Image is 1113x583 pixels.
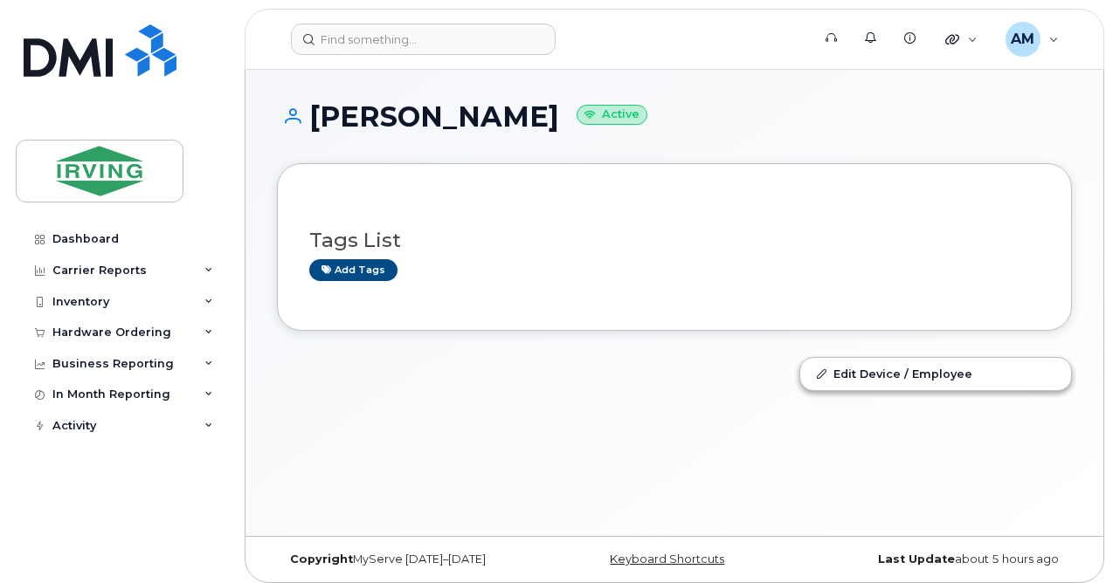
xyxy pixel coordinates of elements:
[807,552,1072,566] div: about 5 hours ago
[290,552,353,566] strong: Copyright
[878,552,955,566] strong: Last Update
[577,105,647,125] small: Active
[277,101,1072,132] h1: [PERSON_NAME]
[277,552,542,566] div: MyServe [DATE]–[DATE]
[610,552,724,566] a: Keyboard Shortcuts
[309,230,1040,251] h3: Tags List
[800,358,1071,389] a: Edit Device / Employee
[309,259,397,281] a: Add tags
